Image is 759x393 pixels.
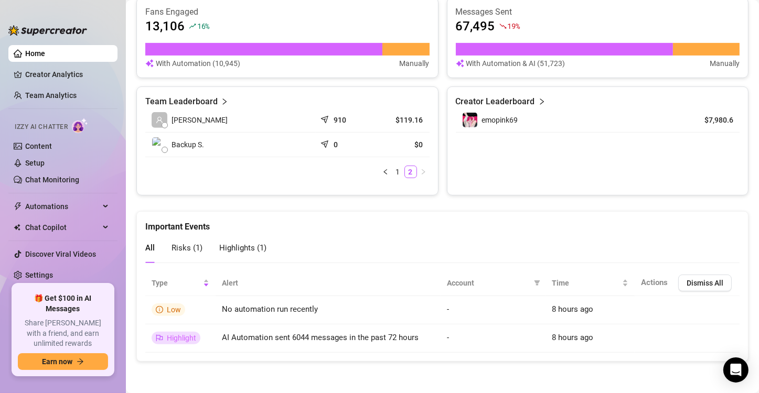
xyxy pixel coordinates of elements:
[723,357,749,383] div: Open Intercom Messenger
[156,58,240,69] article: With Automation (10,945)
[463,113,477,127] img: emopink69
[216,270,441,296] th: Alert
[687,279,723,287] span: Dismiss All
[145,6,430,18] article: Fans Engaged
[466,58,565,69] article: With Automation & AI (51,723)
[221,95,228,108] span: right
[18,353,108,370] button: Earn nowarrow-right
[189,23,196,30] span: rise
[405,166,416,178] a: 2
[172,243,202,253] span: Risks ( 1 )
[8,25,87,36] img: logo-BBDzfeDw.svg
[392,166,404,178] a: 1
[710,58,740,69] article: Manually
[552,304,593,314] span: 8 hours ago
[447,277,530,289] span: Account
[534,280,540,286] span: filter
[222,333,419,342] span: AI Automation sent 6044 messages in the past 72 hours
[145,18,185,35] article: 13,106
[25,176,79,184] a: Chat Monitoring
[334,115,346,125] article: 910
[447,304,449,314] span: -
[320,138,331,148] span: send
[25,66,109,83] a: Creator Analytics
[25,159,45,167] a: Setup
[14,202,22,211] span: thunderbolt
[404,166,417,178] li: 2
[172,114,228,126] span: [PERSON_NAME]
[222,304,318,314] span: No automation run recently
[145,95,218,108] article: Team Leaderboard
[379,115,423,125] article: $119.16
[456,18,495,35] article: 67,495
[379,166,392,178] li: Previous Page
[499,23,507,30] span: fall
[145,243,155,253] span: All
[678,275,732,291] button: Dismiss All
[25,91,77,100] a: Team Analytics
[25,49,45,58] a: Home
[18,293,108,314] span: 🎁 Get $100 in AI Messages
[152,137,167,152] img: Backup Spam
[482,116,518,124] span: emopink69
[172,139,204,150] span: Backup S.
[552,277,620,289] span: Time
[156,334,163,342] span: flag
[72,118,88,133] img: AI Chatter
[320,113,331,124] span: send
[25,271,53,279] a: Settings
[546,270,635,296] th: Time
[379,139,423,150] article: $0
[145,58,154,69] img: svg%3e
[152,277,201,289] span: Type
[219,243,266,253] span: Highlights ( 1 )
[77,358,84,365] span: arrow-right
[417,166,430,178] button: right
[456,6,740,18] article: Messages Sent
[25,142,52,150] a: Content
[379,166,392,178] button: left
[532,275,542,291] span: filter
[145,212,740,233] div: Important Events
[334,139,338,150] article: 0
[42,357,72,366] span: Earn now
[167,334,196,342] span: Highlight
[382,169,389,175] span: left
[197,21,209,31] span: 16 %
[25,198,100,215] span: Automations
[14,224,20,231] img: Chat Copilot
[145,270,216,296] th: Type
[508,21,520,31] span: 19 %
[400,58,430,69] article: Manually
[686,115,733,125] article: $7,980.6
[447,333,449,342] span: -
[18,318,108,349] span: Share [PERSON_NAME] with a friend, and earn unlimited rewards
[15,122,68,132] span: Izzy AI Chatter
[641,278,668,287] span: Actions
[156,116,163,124] span: user
[538,95,546,108] span: right
[552,333,593,342] span: 8 hours ago
[417,166,430,178] li: Next Page
[456,95,535,108] article: Creator Leaderboard
[456,58,464,69] img: svg%3e
[25,219,100,236] span: Chat Copilot
[420,169,426,175] span: right
[167,305,181,314] span: Low
[156,306,163,313] span: info-circle
[25,250,96,258] a: Discover Viral Videos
